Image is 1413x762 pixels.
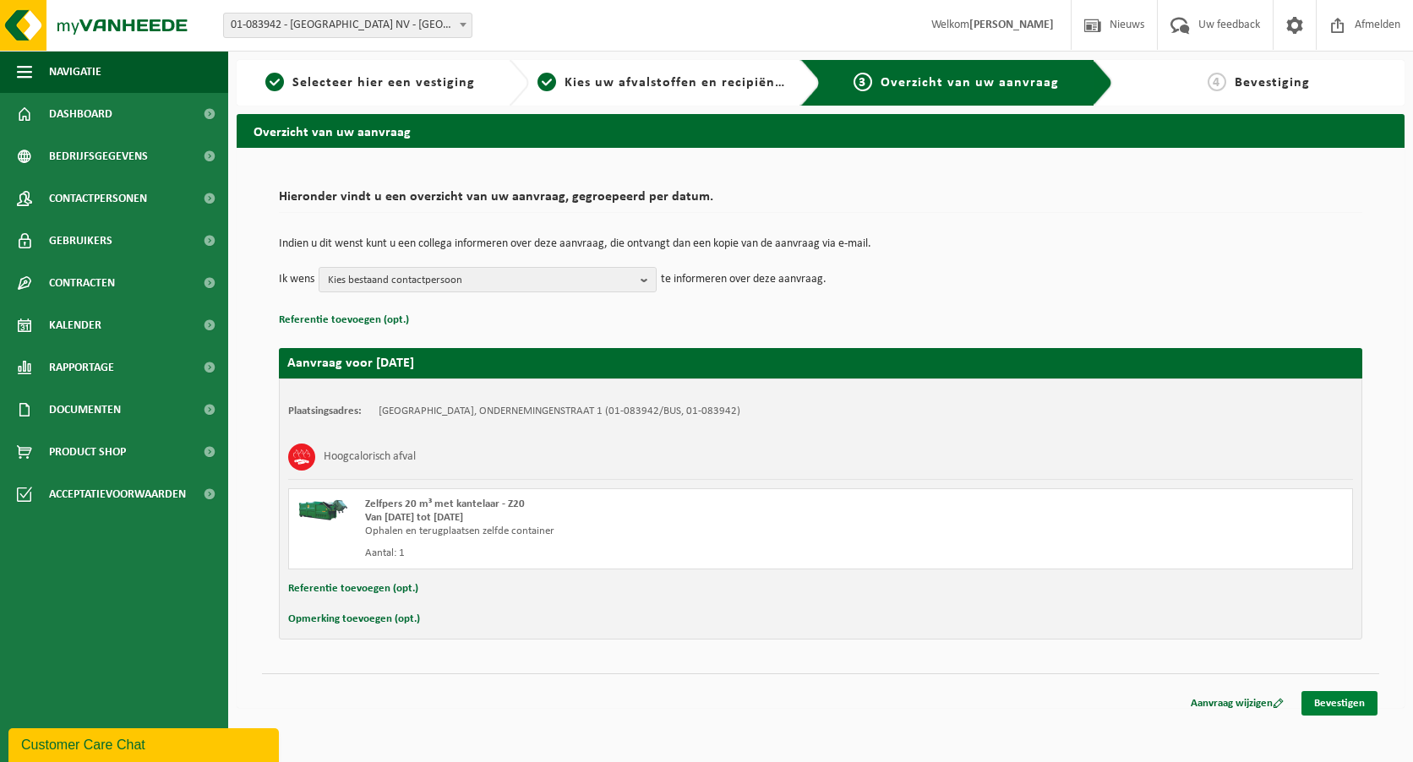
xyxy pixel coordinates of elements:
[279,190,1362,213] h2: Hieronder vindt u een overzicht van uw aanvraag, gegroepeerd per datum.
[292,76,475,90] span: Selecteer hier een vestiging
[324,444,416,471] h3: Hoogcalorisch afval
[279,238,1362,250] p: Indien u dit wenst kunt u een collega informeren over deze aanvraag, die ontvangt dan een kopie v...
[297,498,348,523] img: HK-XZ-20-GN-01.png
[279,309,409,331] button: Referentie toevoegen (opt.)
[287,357,414,370] strong: Aanvraag voor [DATE]
[288,578,418,600] button: Referentie toevoegen (opt.)
[279,267,314,292] p: Ik wens
[224,14,472,37] span: 01-083942 - DELIBARN VEURNE NV - VEURNE
[49,51,101,93] span: Navigatie
[365,547,888,560] div: Aantal: 1
[288,608,420,630] button: Opmerking toevoegen (opt.)
[565,76,797,90] span: Kies uw afvalstoffen en recipiënten
[49,93,112,135] span: Dashboard
[881,76,1059,90] span: Overzicht van uw aanvraag
[1235,76,1310,90] span: Bevestiging
[365,512,463,523] strong: Van [DATE] tot [DATE]
[661,267,827,292] p: te informeren over deze aanvraag.
[1178,691,1296,716] a: Aanvraag wijzigen
[49,389,121,431] span: Documenten
[288,405,362,416] strong: Plaatsingsadres:
[969,19,1054,31] strong: [PERSON_NAME]
[379,405,740,418] td: [GEOGRAPHIC_DATA], ONDERNEMINGENSTRAAT 1 (01-083942/BUS, 01-083942)
[49,431,126,473] span: Product Shop
[365,498,525,509] span: Zelfpers 20 m³ met kantelaar - Z20
[49,304,101,346] span: Kalender
[854,73,872,91] span: 3
[1208,73,1226,91] span: 4
[223,13,472,38] span: 01-083942 - DELIBARN VEURNE NV - VEURNE
[49,220,112,262] span: Gebruikers
[319,267,657,292] button: Kies bestaand contactpersoon
[49,135,148,177] span: Bedrijfsgegevens
[328,268,634,293] span: Kies bestaand contactpersoon
[537,73,556,91] span: 2
[537,73,788,93] a: 2Kies uw afvalstoffen en recipiënten
[49,262,115,304] span: Contracten
[8,725,282,762] iframe: chat widget
[237,114,1405,147] h2: Overzicht van uw aanvraag
[365,525,888,538] div: Ophalen en terugplaatsen zelfde container
[49,473,186,515] span: Acceptatievoorwaarden
[245,73,495,93] a: 1Selecteer hier een vestiging
[1301,691,1378,716] a: Bevestigen
[49,346,114,389] span: Rapportage
[49,177,147,220] span: Contactpersonen
[265,73,284,91] span: 1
